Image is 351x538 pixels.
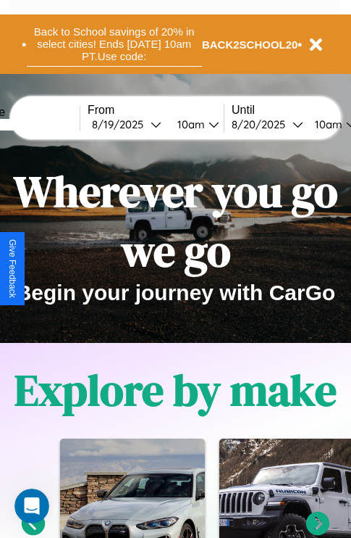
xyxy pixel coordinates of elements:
[170,117,208,131] div: 10am
[7,239,17,298] div: Give Feedback
[166,117,224,132] button: 10am
[202,38,298,51] b: BACK2SCHOOL20
[92,117,151,131] div: 8 / 19 / 2025
[88,117,166,132] button: 8/19/2025
[308,117,346,131] div: 10am
[88,104,224,117] label: From
[14,489,49,523] iframe: Intercom live chat
[14,360,337,420] h1: Explore by make
[232,117,292,131] div: 8 / 20 / 2025
[27,22,202,67] button: Back to School savings of 20% in select cities! Ends [DATE] 10am PT.Use code:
